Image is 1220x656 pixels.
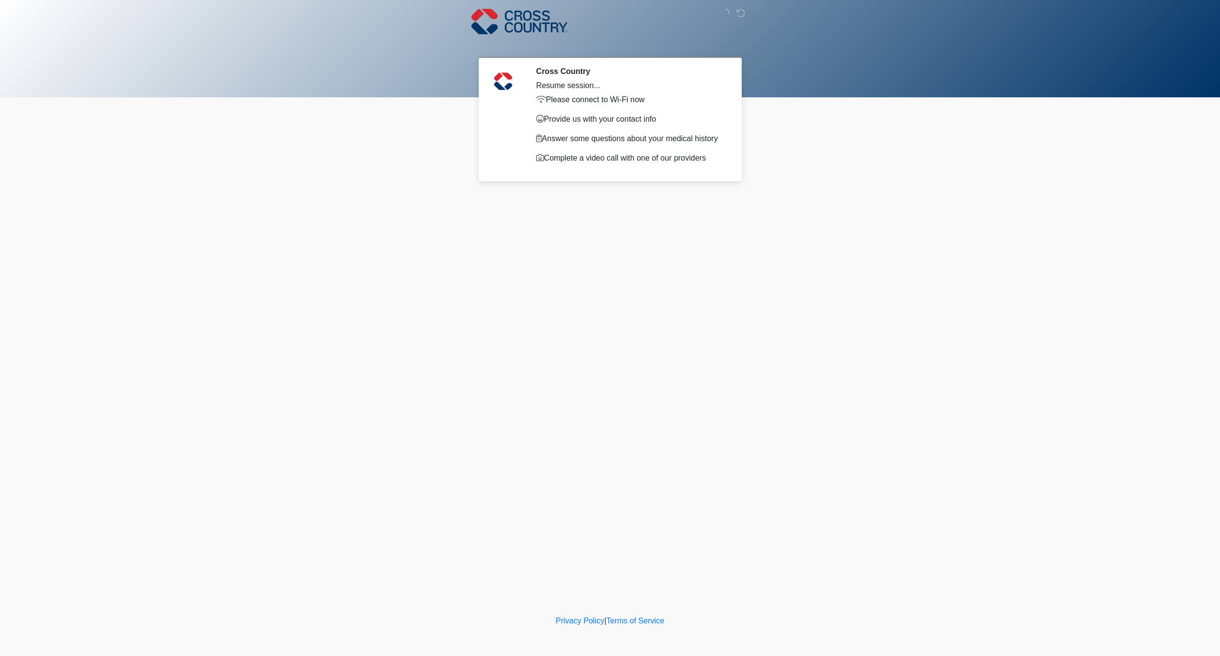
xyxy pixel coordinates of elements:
[604,617,606,625] a: |
[536,133,725,145] p: Answer some questions about your medical history
[536,113,725,125] p: Provide us with your contact info
[488,67,518,96] img: Agent Avatar
[536,94,725,106] p: Please connect to Wi-Fi now
[471,7,568,36] img: Cross Country Logo
[536,80,725,91] div: Resume session...
[474,35,747,53] h1: ‎ ‎ ‎
[536,152,725,164] p: Complete a video call with one of our providers
[536,67,725,76] h2: Cross Country
[556,617,604,625] a: Privacy Policy
[606,617,664,625] a: Terms of Service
